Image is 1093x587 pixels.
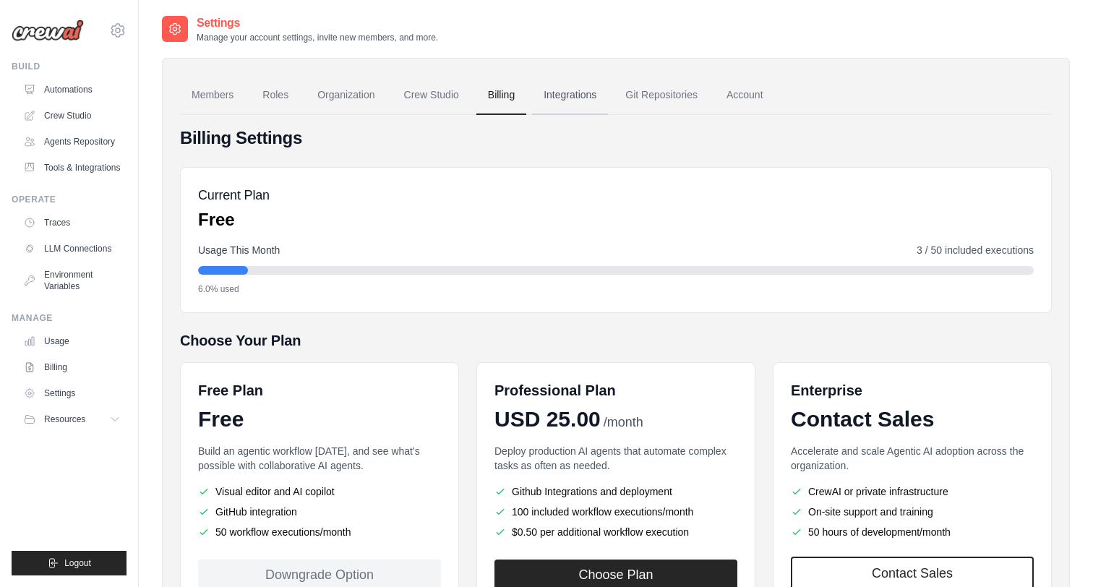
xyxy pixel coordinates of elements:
div: Build [12,61,127,72]
a: Traces [17,211,127,234]
button: Logout [12,551,127,575]
a: Tools & Integrations [17,156,127,179]
div: Manage [12,312,127,324]
a: Crew Studio [17,104,127,127]
img: Logo [12,20,84,41]
a: Settings [17,382,127,405]
div: Operate [12,194,127,205]
a: LLM Connections [17,237,127,260]
a: Agents Repository [17,130,127,153]
button: Resources [17,408,127,431]
span: Resources [44,414,85,425]
a: Billing [17,356,127,379]
a: Usage [17,330,127,353]
a: Automations [17,78,127,101]
span: Logout [64,557,91,569]
a: Environment Variables [17,263,127,298]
